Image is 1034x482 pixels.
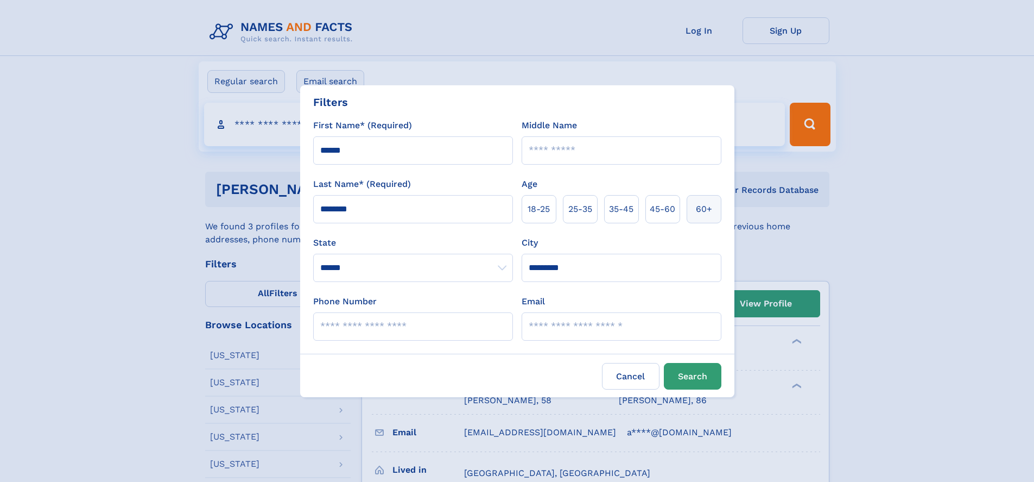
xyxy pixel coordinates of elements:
span: 45‑60 [650,203,675,216]
label: Age [522,178,537,191]
label: Cancel [602,363,659,390]
label: First Name* (Required) [313,119,412,132]
span: 35‑45 [609,203,633,216]
span: 60+ [696,203,712,216]
label: Last Name* (Required) [313,178,411,191]
div: Filters [313,94,348,110]
label: Email [522,295,545,308]
label: Middle Name [522,119,577,132]
label: Phone Number [313,295,377,308]
button: Search [664,363,721,390]
span: 25‑35 [568,203,592,216]
label: State [313,236,513,249]
label: City [522,236,538,249]
span: 18‑25 [528,203,550,216]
